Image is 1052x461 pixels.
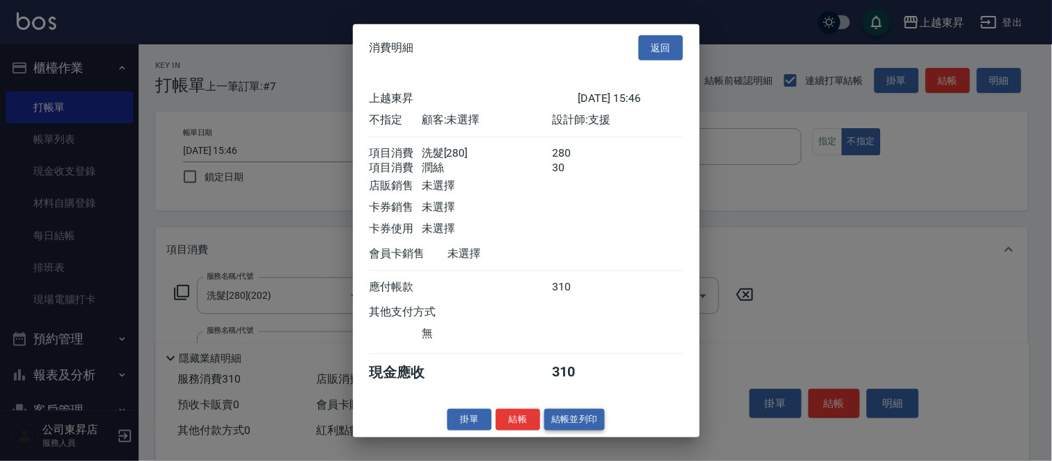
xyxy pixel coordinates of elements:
div: 280 [552,146,604,161]
div: 會員卡銷售 [370,247,448,261]
button: 結帳並列印 [544,409,605,430]
div: 上越東昇 [370,92,578,106]
div: 未選擇 [448,247,578,261]
div: 卡券銷售 [370,200,422,215]
div: 無 [422,327,552,341]
div: 310 [552,363,604,382]
div: 卡券使用 [370,222,422,236]
div: 項目消費 [370,146,422,161]
div: 現金應收 [370,363,448,382]
div: 310 [552,280,604,295]
div: 洗髮[280] [422,146,552,161]
button: 結帳 [496,409,540,430]
div: 未選擇 [422,222,552,236]
div: 設計師: 支援 [552,113,682,128]
div: 項目消費 [370,161,422,175]
div: 顧客: 未選擇 [422,113,552,128]
span: 消費明細 [370,41,414,55]
div: 不指定 [370,113,422,128]
button: 返回 [639,35,683,60]
div: 其他支付方式 [370,305,474,320]
div: 店販銷售 [370,179,422,193]
button: 掛單 [447,409,492,430]
div: 未選擇 [422,200,552,215]
div: 潤絲 [422,161,552,175]
div: [DATE] 15:46 [578,92,683,106]
div: 30 [552,161,604,175]
div: 未選擇 [422,179,552,193]
div: 應付帳款 [370,280,422,295]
